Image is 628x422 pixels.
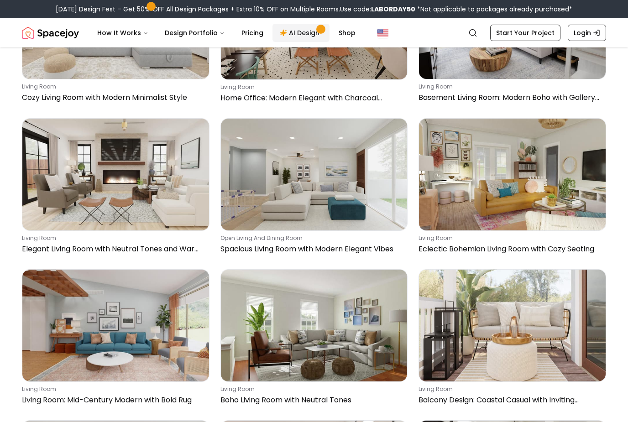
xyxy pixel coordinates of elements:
[220,269,408,409] a: Boho Living Room with Neutral Tonesliving roomBoho Living Room with Neutral Tones
[22,83,206,90] p: living room
[90,24,156,42] button: How It Works
[220,118,408,258] a: Spacious Living Room with Modern Elegant Vibesopen living and dining roomSpacious Living Room wit...
[419,386,602,393] p: living room
[419,92,602,103] p: Basement Living Room: Modern Boho with Gallery Wall
[419,118,606,258] a: Eclectic Bohemian Living Room with Cozy Seatingliving roomEclectic Bohemian Living Room with Cozy...
[22,244,206,255] p: Elegant Living Room with Neutral Tones and Warm Textures
[377,27,388,38] img: United States
[220,395,404,406] p: Boho Living Room with Neutral Tones
[220,234,404,242] p: open living and dining room
[371,5,415,14] b: LABORDAY50
[419,83,602,90] p: living room
[22,24,79,42] img: Spacejoy Logo
[22,92,206,103] p: Cozy Living Room with Modern Minimalist Style
[22,234,206,242] p: living room
[22,269,209,409] a: Living Room: Mid-Century Modern with Bold Rugliving roomLiving Room: Mid-Century Modern with Bold...
[419,234,602,242] p: living room
[490,25,560,41] a: Start Your Project
[331,24,363,42] a: Shop
[22,18,606,47] nav: Global
[568,25,606,41] a: Login
[157,24,232,42] button: Design Portfolio
[340,5,415,14] span: Use code:
[221,119,408,230] img: Spacious Living Room with Modern Elegant Vibes
[22,24,79,42] a: Spacejoy
[220,386,404,393] p: living room
[22,386,206,393] p: living room
[234,24,271,42] a: Pricing
[22,118,209,258] a: Elegant Living Room with Neutral Tones and Warm Texturesliving roomElegant Living Room with Neutr...
[419,395,602,406] p: Balcony Design: Coastal Casual with Inviting Seating
[419,269,606,409] a: Balcony Design: Coastal Casual with Inviting Seatingliving roomBalcony Design: Coastal Casual wit...
[220,244,404,255] p: Spacious Living Room with Modern Elegant Vibes
[419,244,602,255] p: Eclectic Bohemian Living Room with Cozy Seating
[220,93,404,104] p: Home Office: Modern Elegant with Charcoal Accents
[90,24,363,42] nav: Main
[220,83,404,91] p: living room
[415,5,572,14] span: *Not applicable to packages already purchased*
[56,5,572,14] div: [DATE] Design Fest – Get 50% OFF All Design Packages + Extra 10% OFF on Multiple Rooms.
[22,270,209,381] img: Living Room: Mid-Century Modern with Bold Rug
[419,119,606,230] img: Eclectic Bohemian Living Room with Cozy Seating
[221,270,408,381] img: Boho Living Room with Neutral Tones
[22,395,206,406] p: Living Room: Mid-Century Modern with Bold Rug
[22,119,209,230] img: Elegant Living Room with Neutral Tones and Warm Textures
[419,270,606,381] img: Balcony Design: Coastal Casual with Inviting Seating
[272,24,330,42] a: AI Design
